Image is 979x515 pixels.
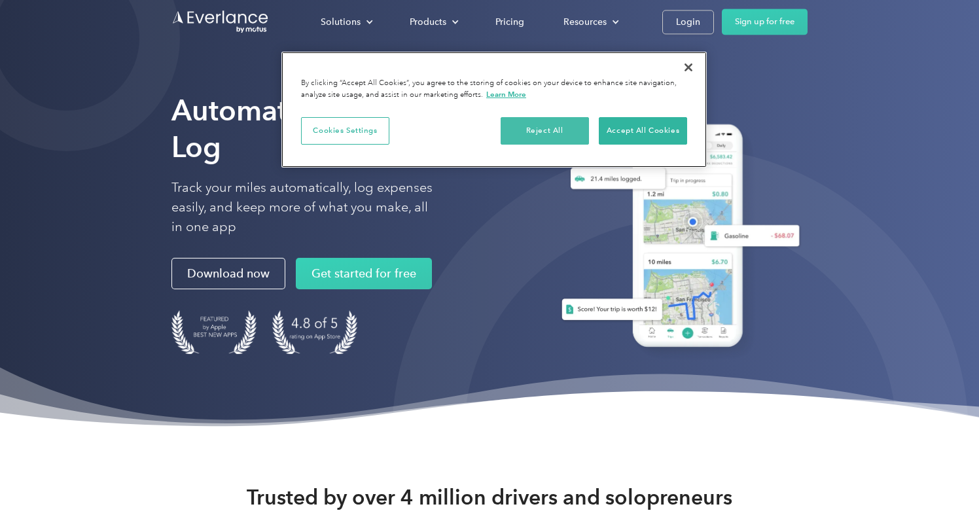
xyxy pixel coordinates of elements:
[301,78,687,101] div: By clicking “Accept All Cookies”, you agree to the storing of cookies on your device to enhance s...
[410,14,446,30] div: Products
[281,52,707,168] div: Cookie banner
[482,10,537,33] a: Pricing
[599,117,687,145] button: Accept All Cookies
[397,10,469,33] div: Products
[486,90,526,99] a: More information about your privacy, opens in a new tab
[563,14,607,30] div: Resources
[247,484,732,510] strong: Trusted by over 4 million drivers and solopreneurs
[321,14,361,30] div: Solutions
[722,9,808,35] a: Sign up for free
[171,258,285,289] a: Download now
[550,10,630,33] div: Resources
[171,178,433,237] p: Track your miles automatically, log expenses easily, and keep more of what you make, all in one app
[662,10,714,34] a: Login
[171,93,486,164] strong: Automate Your Mileage Log
[281,52,707,168] div: Privacy
[495,14,524,30] div: Pricing
[674,53,703,82] button: Close
[272,310,357,354] img: 4.9 out of 5 stars on the app store
[301,117,389,145] button: Cookies Settings
[171,9,270,34] a: Go to homepage
[296,258,432,289] a: Get started for free
[676,14,700,30] div: Login
[501,117,589,145] button: Reject All
[308,10,383,33] div: Solutions
[171,310,257,354] img: Badge for Featured by Apple Best New Apps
